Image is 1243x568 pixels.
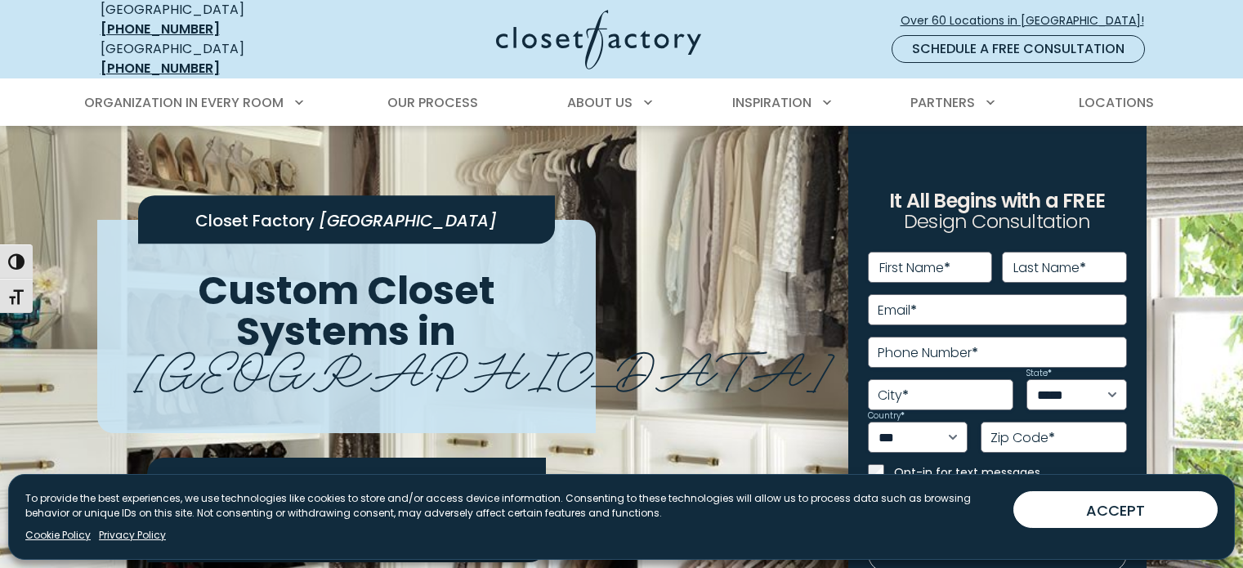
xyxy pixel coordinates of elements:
label: Opt-in for text messages [894,464,1127,481]
label: Last Name [1013,262,1086,275]
span: Partners [910,93,975,112]
img: Closet Factory Logo [496,10,701,69]
a: [PHONE_NUMBER] [101,59,220,78]
span: [GEOGRAPHIC_DATA] [319,209,497,232]
span: Locations [1079,93,1154,112]
span: Organization in Every Room [84,93,284,112]
p: To provide the best experiences, we use technologies like cookies to store and/or access device i... [25,491,1000,521]
label: Country [868,412,905,420]
span: Design Consultation [904,208,1090,235]
a: Over 60 Locations in [GEOGRAPHIC_DATA]! [900,7,1158,35]
button: ACCEPT [1013,491,1218,528]
a: Privacy Policy [99,528,166,543]
span: It All Begins with a FREE [889,187,1105,214]
a: Cookie Policy [25,528,91,543]
span: Closet Factory [195,209,315,232]
span: About Us [567,93,633,112]
label: Phone Number [878,347,978,360]
span: Inspiration [732,93,812,112]
nav: Primary Menu [73,80,1171,126]
a: [PHONE_NUMBER] [101,20,220,38]
span: Our Process [387,93,478,112]
label: Zip Code [990,432,1055,445]
label: State [1026,369,1052,378]
div: [GEOGRAPHIC_DATA] [101,39,338,78]
span: [GEOGRAPHIC_DATA] [135,329,834,403]
span: Over 60 Locations in [GEOGRAPHIC_DATA]! [901,12,1157,29]
label: City [878,389,909,402]
label: Email [878,304,917,317]
a: Schedule a Free Consultation [892,35,1145,63]
span: Custom Closet Systems in [198,262,495,359]
label: First Name [879,262,950,275]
